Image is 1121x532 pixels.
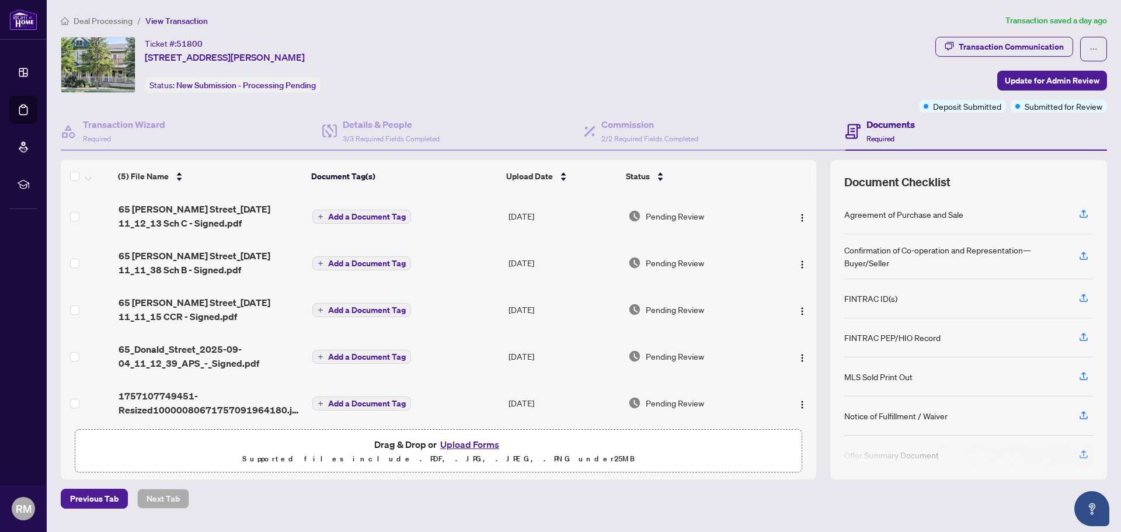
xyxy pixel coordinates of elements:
[628,397,641,409] img: Document Status
[312,302,411,318] button: Add a Document Tag
[119,389,304,417] span: 1757107749451-Resized10000080671757091964180.jpg
[119,202,304,230] span: 65 [PERSON_NAME] Street_[DATE] 11_12_13 Sch C - Signed.pdf
[312,303,411,317] button: Add a Document Tag
[83,134,111,143] span: Required
[935,37,1073,57] button: Transaction Communication
[793,300,812,319] button: Logo
[844,370,913,383] div: MLS Sold Print Out
[1005,14,1107,27] article: Transaction saved a day ago
[646,350,704,363] span: Pending Review
[137,489,189,509] button: Next Tab
[626,170,650,183] span: Status
[628,210,641,222] img: Document Status
[601,117,698,131] h4: Commission
[621,160,771,193] th: Status
[307,160,502,193] th: Document Tag(s)
[793,253,812,272] button: Logo
[374,437,503,452] span: Drag & Drop or
[437,437,503,452] button: Upload Forms
[504,193,624,239] td: [DATE]
[145,16,208,26] span: View Transaction
[628,256,641,269] img: Document Status
[328,353,406,361] span: Add a Document Tag
[1089,45,1098,53] span: ellipsis
[844,409,948,422] div: Notice of Fulfillment / Waiver
[798,400,807,409] img: Logo
[959,37,1064,56] div: Transaction Communication
[1005,71,1099,90] span: Update for Admin Review
[145,37,203,50] div: Ticket #:
[504,333,624,380] td: [DATE]
[82,452,795,466] p: Supported files include .PDF, .JPG, .JPEG, .PNG under 25 MB
[312,349,411,364] button: Add a Document Tag
[343,117,440,131] h4: Details & People
[798,260,807,269] img: Logo
[137,14,141,27] li: /
[75,430,802,473] span: Drag & Drop orUpload FormsSupported files include .PDF, .JPG, .JPEG, .PNG under25MB
[61,489,128,509] button: Previous Tab
[318,214,323,220] span: plus
[312,256,411,270] button: Add a Document Tag
[145,50,305,64] span: [STREET_ADDRESS][PERSON_NAME]
[328,213,406,221] span: Add a Document Tag
[798,353,807,363] img: Logo
[933,100,1001,113] span: Deposit Submitted
[628,303,641,316] img: Document Status
[866,134,894,143] span: Required
[1074,491,1109,526] button: Open asap
[997,71,1107,91] button: Update for Admin Review
[312,210,411,224] button: Add a Document Tag
[646,397,704,409] span: Pending Review
[119,249,304,277] span: 65 [PERSON_NAME] Street_[DATE] 11_11_38 Sch B - Signed.pdf
[343,134,440,143] span: 3/3 Required Fields Completed
[312,350,411,364] button: Add a Document Tag
[328,259,406,267] span: Add a Document Tag
[844,208,963,221] div: Agreement of Purchase and Sale
[318,260,323,266] span: plus
[328,399,406,408] span: Add a Document Tag
[328,306,406,314] span: Add a Document Tag
[504,286,624,333] td: [DATE]
[793,394,812,412] button: Logo
[312,256,411,271] button: Add a Document Tag
[119,342,304,370] span: 65_Donald_Street_2025-09-04_11_12_39_APS_-_Signed.pdf
[118,170,169,183] span: (5) File Name
[844,244,1065,269] div: Confirmation of Co-operation and Representation—Buyer/Seller
[113,160,307,193] th: (5) File Name
[601,134,698,143] span: 2/2 Required Fields Completed
[318,401,323,406] span: plus
[793,207,812,225] button: Logo
[502,160,621,193] th: Upload Date
[318,354,323,360] span: plus
[83,117,165,131] h4: Transaction Wizard
[793,347,812,366] button: Logo
[9,9,37,30] img: logo
[145,77,321,93] div: Status:
[646,303,704,316] span: Pending Review
[312,209,411,224] button: Add a Document Tag
[798,307,807,316] img: Logo
[119,295,304,324] span: 65 [PERSON_NAME] Street_[DATE] 11_11_15 CCR - Signed.pdf
[844,174,951,190] span: Document Checklist
[16,500,32,517] span: RM
[312,396,411,411] button: Add a Document Tag
[70,489,119,508] span: Previous Tab
[798,213,807,222] img: Logo
[318,307,323,313] span: plus
[74,16,133,26] span: Deal Processing
[504,239,624,286] td: [DATE]
[844,292,897,305] div: FINTRAC ID(s)
[628,350,641,363] img: Document Status
[506,170,553,183] span: Upload Date
[866,117,915,131] h4: Documents
[1025,100,1102,113] span: Submitted for Review
[504,380,624,426] td: [DATE]
[61,17,69,25] span: home
[646,256,704,269] span: Pending Review
[844,331,941,344] div: FINTRAC PEP/HIO Record
[646,210,704,222] span: Pending Review
[312,397,411,411] button: Add a Document Tag
[176,39,203,49] span: 51800
[61,37,135,92] img: IMG-X12373046_1.jpg
[176,80,316,91] span: New Submission - Processing Pending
